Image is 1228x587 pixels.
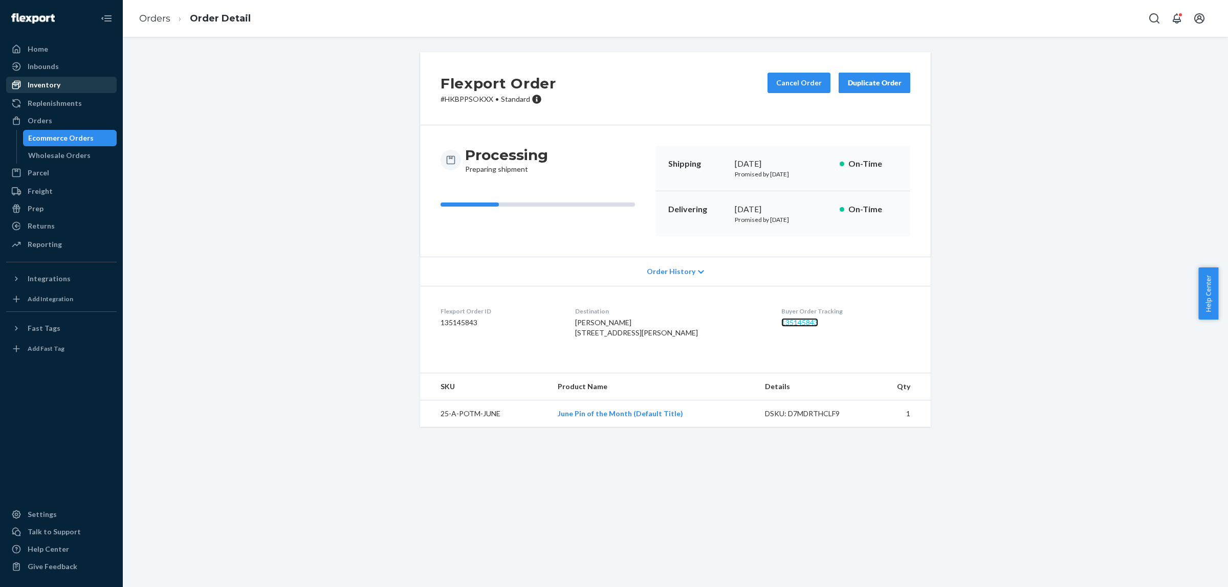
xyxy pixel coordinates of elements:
[28,544,69,554] div: Help Center
[6,112,117,129] a: Orders
[28,221,55,231] div: Returns
[1189,8,1210,29] button: Open account menu
[6,270,117,287] button: Integrations
[28,274,71,284] div: Integrations
[768,73,830,93] button: Cancel Order
[28,116,52,126] div: Orders
[465,146,548,164] h3: Processing
[28,344,64,353] div: Add Fast Tag
[441,94,556,104] p: # HKBPPSOKXX
[847,78,902,88] div: Duplicate Order
[6,341,117,357] a: Add Fast Tag
[190,13,251,24] a: Order Detail
[735,158,831,170] div: [DATE]
[28,150,91,161] div: Wholesale Orders
[28,98,82,108] div: Replenishments
[6,558,117,575] button: Give Feedback
[495,95,499,103] span: •
[441,318,559,328] dd: 135145843
[28,323,60,333] div: Fast Tags
[575,307,765,315] dt: Destination
[6,165,117,181] a: Parcel
[420,400,550,427] td: 25-A-POTM-JUNE
[28,295,73,303] div: Add Integration
[735,204,831,215] div: [DATE]
[441,73,556,94] h2: Flexport Order
[23,130,117,146] a: Ecommerce Orders
[6,524,117,540] a: Talk to Support
[550,373,757,400] th: Product Name
[139,13,170,24] a: Orders
[28,239,62,250] div: Reporting
[28,509,57,520] div: Settings
[28,186,53,196] div: Freight
[848,204,898,215] p: On-Time
[1167,8,1187,29] button: Open notifications
[668,204,727,215] p: Delivering
[6,218,117,234] a: Returns
[28,133,94,143] div: Ecommerce Orders
[869,400,931,427] td: 1
[781,318,818,327] a: 135145843
[848,158,898,170] p: On-Time
[465,146,548,174] div: Preparing shipment
[6,77,117,93] a: Inventory
[765,409,861,419] div: DSKU: D7MDRTHCLF9
[757,373,869,400] th: Details
[420,373,550,400] th: SKU
[6,541,117,557] a: Help Center
[441,307,559,315] dt: Flexport Order ID
[131,4,259,34] ol: breadcrumbs
[6,236,117,253] a: Reporting
[28,204,43,214] div: Prep
[735,215,831,224] p: Promised by [DATE]
[1144,8,1165,29] button: Open Search Box
[28,168,49,178] div: Parcel
[839,73,910,93] button: Duplicate Order
[781,307,910,315] dt: Buyer Order Tracking
[668,158,727,170] p: Shipping
[6,58,117,75] a: Inbounds
[11,13,55,24] img: Flexport logo
[6,95,117,111] a: Replenishments
[558,409,683,418] a: June Pin of the Month (Default Title)
[6,41,117,57] a: Home
[28,44,48,54] div: Home
[735,170,831,178] p: Promised by [DATE]
[6,291,117,307] a: Add Integration
[869,373,931,400] th: Qty
[501,95,530,103] span: Standard
[575,318,698,337] span: [PERSON_NAME] [STREET_ADDRESS][PERSON_NAME]
[1198,267,1218,320] button: Help Center
[23,147,117,164] a: Wholesale Orders
[28,80,60,90] div: Inventory
[6,320,117,336] button: Fast Tags
[6,183,117,199] a: Freight
[6,506,117,523] a: Settings
[647,266,695,277] span: Order History
[6,200,117,217] a: Prep
[28,561,77,572] div: Give Feedback
[28,527,81,537] div: Talk to Support
[96,8,117,29] button: Close Navigation
[28,61,59,72] div: Inbounds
